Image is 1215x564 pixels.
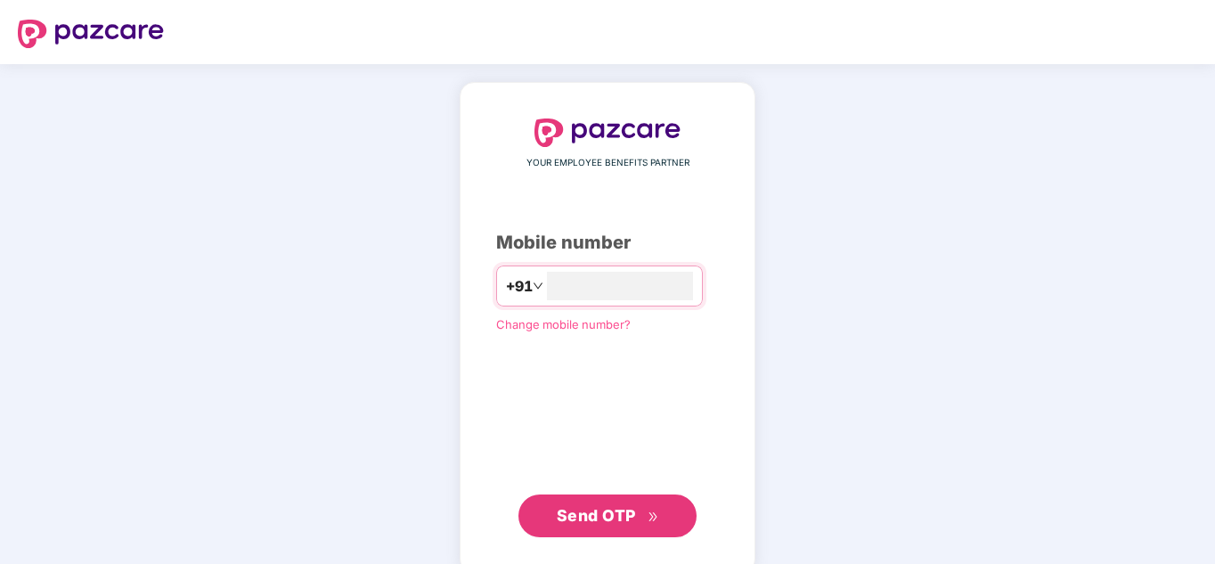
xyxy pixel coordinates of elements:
div: Mobile number [496,229,719,257]
img: logo [534,119,681,147]
span: Send OTP [557,506,636,525]
img: logo [18,20,164,48]
span: down [533,281,543,291]
span: +91 [506,275,533,298]
span: double-right [648,511,659,523]
a: Change mobile number? [496,317,631,331]
button: Send OTPdouble-right [518,495,697,537]
span: YOUR EMPLOYEE BENEFITS PARTNER [526,156,689,170]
